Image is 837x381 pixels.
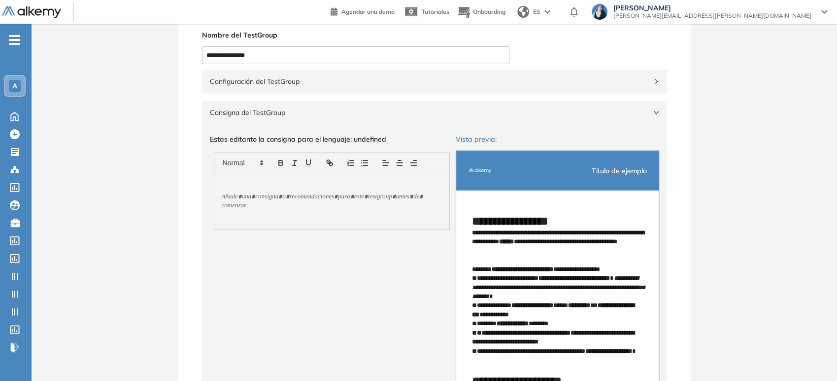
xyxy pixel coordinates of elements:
[544,10,550,14] img: arrow
[468,159,492,183] img: Profile Logo
[660,267,837,381] iframe: Chat Widget
[210,107,647,118] span: Consigna del TestGroup
[473,8,505,15] span: Onboarding
[660,267,837,381] div: Widget de chat
[613,4,811,12] span: [PERSON_NAME]
[210,134,454,145] p: Estas editanto la consigna para el lenguaje: undefined
[202,30,277,40] span: Nombre del TestGroup
[341,8,395,15] span: Agendar una demo
[457,1,505,23] button: Onboarding
[456,134,659,145] p: Vista previa:
[592,165,647,176] span: Título de ejemplo
[9,39,20,41] i: -
[517,6,529,18] img: world
[653,110,659,115] span: right
[653,78,659,84] span: right
[533,7,540,16] span: ES
[422,8,449,15] span: Tutoriales
[613,12,811,20] span: [PERSON_NAME][EMAIL_ADDRESS][PERSON_NAME][DOMAIN_NAME]
[2,6,61,19] img: Logo
[202,70,667,93] div: Configuración del TestGroup
[202,101,667,124] div: Consigna del TestGroup
[210,76,647,87] span: Configuración del TestGroup
[331,5,395,17] a: Agendar una demo
[12,82,17,90] span: A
